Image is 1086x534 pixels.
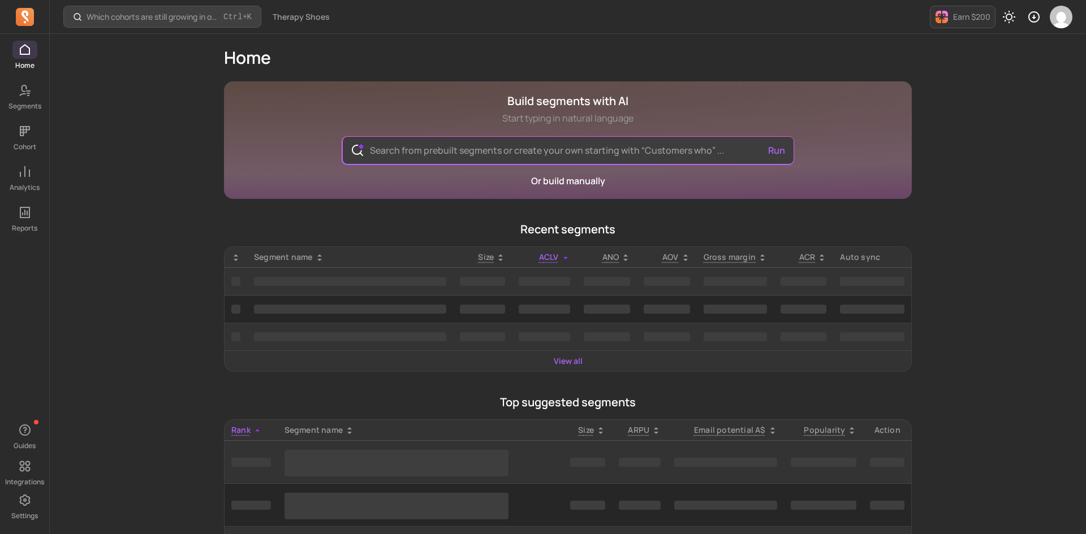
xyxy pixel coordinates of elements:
[10,183,40,192] p: Analytics
[5,477,44,487] p: Integrations
[644,277,689,286] span: ‌
[570,501,605,510] span: ‌
[285,424,557,436] div: Segment name
[704,332,768,341] span: ‌
[254,332,446,341] span: ‌
[502,93,633,109] h1: Build segments with AI
[764,139,790,162] button: Run
[224,394,912,410] p: Top suggested segments
[266,7,337,27] button: Therapy Shoes
[781,332,826,341] span: ‌
[231,501,271,510] span: ‌
[791,458,857,467] span: ‌
[231,424,251,435] span: Rank
[519,332,570,341] span: ‌
[12,224,37,233] p: Reports
[224,47,912,68] h1: Home
[644,305,689,314] span: ‌
[361,137,775,164] input: Search from prebuilt segments or create your own starting with “Customers who” ...
[8,102,41,111] p: Segments
[840,332,904,341] span: ‌
[628,424,649,436] p: ARPU
[578,424,594,435] span: Size
[870,458,904,467] span: ‌
[791,501,857,510] span: ‌
[231,458,271,467] span: ‌
[619,458,661,467] span: ‌
[254,305,446,314] span: ‌
[840,277,904,286] span: ‌
[231,277,240,286] span: ‌
[799,251,816,263] p: ACR
[14,142,36,151] p: Cohort
[694,424,766,436] p: Email potential A$
[247,12,252,21] kbd: K
[930,6,996,28] button: Earn $200
[519,305,570,314] span: ‌
[12,419,37,453] button: Guides
[704,251,756,263] p: Gross margin
[662,251,679,263] p: AOV
[231,305,240,314] span: ‌
[15,61,35,70] p: Home
[674,501,777,510] span: ‌
[460,277,505,286] span: ‌
[231,332,240,341] span: ‌
[63,6,261,28] button: Which cohorts are still growing in order volume or revenue?Ctrl+K
[285,493,508,519] span: ‌
[953,11,990,23] p: Earn $200
[570,458,605,467] span: ‌
[870,501,904,510] span: ‌
[584,305,631,314] span: ‌
[584,332,631,341] span: ‌
[519,277,570,286] span: ‌
[644,332,689,341] span: ‌
[870,424,904,436] div: Action
[460,332,505,341] span: ‌
[554,355,583,367] a: View all
[840,251,904,263] div: Auto sync
[804,424,845,436] p: Popularity
[223,11,252,23] span: +
[602,251,619,262] span: ANO
[478,251,494,262] span: Size
[254,251,446,263] div: Segment name
[840,305,904,314] span: ‌
[539,251,559,262] span: ACLV
[14,441,36,450] p: Guides
[254,277,446,286] span: ‌
[285,450,508,476] span: ‌
[704,277,768,286] span: ‌
[781,305,826,314] span: ‌
[619,501,661,510] span: ‌
[273,11,330,23] span: Therapy Shoes
[11,511,38,520] p: Settings
[87,11,219,23] p: Which cohorts are still growing in order volume or revenue?
[584,277,631,286] span: ‌
[674,458,777,467] span: ‌
[998,6,1020,28] button: Toggle dark mode
[224,222,912,237] p: Recent segments
[1050,6,1072,28] img: avatar
[531,175,605,187] a: Or build manually
[460,305,505,314] span: ‌
[223,11,243,23] kbd: Ctrl
[781,277,826,286] span: ‌
[502,111,633,125] p: Start typing in natural language
[704,305,768,314] span: ‌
